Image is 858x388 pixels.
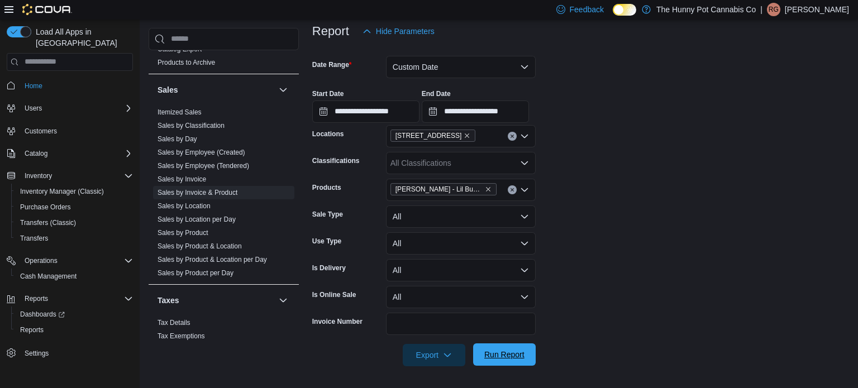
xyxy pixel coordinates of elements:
span: Reports [25,294,48,303]
div: Sales [149,106,299,284]
span: Export [409,344,459,366]
button: Remove 145 Silver Reign Dr from selection in this group [464,132,470,139]
button: Sales [158,84,274,95]
span: [STREET_ADDRESS] [395,130,462,141]
a: Customers [20,124,61,138]
label: Date Range [312,60,352,69]
span: Inventory Manager (Classic) [20,187,104,196]
button: Catalog [20,147,52,160]
span: Purchase Orders [16,200,133,214]
div: Products [149,42,299,74]
label: Invoice Number [312,317,363,326]
span: Transfers [16,232,133,245]
label: Sale Type [312,210,343,219]
span: Transfers [20,234,48,243]
div: Ryckolos Griffiths [767,3,780,16]
span: Reports [20,325,44,334]
span: RG [769,3,779,16]
span: Sales by Product [158,228,208,237]
span: Settings [25,349,49,358]
span: Itemized Sales [158,108,202,117]
button: Catalog [2,146,137,161]
span: Sales by Product & Location [158,242,242,251]
a: Home [20,79,47,93]
label: End Date [422,89,451,98]
span: Tax Exemptions [158,332,205,341]
span: Home [25,82,42,90]
button: Operations [2,253,137,269]
span: Sales by Product per Day [158,269,233,277]
button: Custom Date [386,56,536,78]
button: Settings [2,344,137,361]
button: Reports [2,291,137,306]
span: Reports [20,292,133,305]
button: All [386,286,536,308]
button: Hide Parameters [358,20,439,42]
span: Transfers (Classic) [20,218,76,227]
a: Transfers [16,232,53,245]
button: Users [20,102,46,115]
span: Dashboards [16,308,133,321]
span: Customers [25,127,57,136]
button: Transfers (Classic) [11,215,137,231]
a: Tax Details [158,319,190,327]
span: Sales by Day [158,135,197,143]
button: Inventory [2,168,137,184]
span: Sales by Product & Location per Day [158,255,267,264]
a: Settings [20,347,53,360]
button: Home [2,78,137,94]
span: Catalog [25,149,47,158]
span: Sales by Location [158,202,211,210]
a: Transfers (Classic) [16,216,80,229]
button: Export [403,344,465,366]
button: Users [2,100,137,116]
button: Purchase Orders [11,199,137,215]
a: Sales by Location [158,202,211,210]
button: Taxes [277,294,290,307]
span: Load All Apps in [GEOGRAPHIC_DATA] [31,26,133,49]
a: Sales by Employee (Tendered) [158,162,249,170]
input: Dark Mode [613,4,636,16]
a: Sales by Product [158,229,208,237]
button: Remove Buddy Blooms - Lil Buddy Sativa Pre-Roll - 1x0.5g from selection in this group [485,186,492,193]
span: Sales by Location per Day [158,215,236,224]
span: Inventory Manager (Classic) [16,185,133,198]
span: Hide Parameters [376,26,435,37]
h3: Report [312,25,349,38]
span: Products to Archive [158,58,215,67]
span: Users [25,104,42,113]
label: Is Online Sale [312,290,356,299]
a: Cash Management [16,270,81,283]
span: Reports [16,323,133,337]
span: Dashboards [20,310,65,319]
span: Operations [20,254,133,267]
span: [PERSON_NAME] - Lil Buddy Sativa Pre-Roll - 1x0.5g [395,184,483,195]
a: Dashboards [11,306,137,322]
span: Home [20,79,133,93]
label: Products [312,183,341,192]
span: Catalog [20,147,133,160]
a: Sales by Invoice [158,175,206,183]
a: Sales by Classification [158,122,225,130]
span: Feedback [570,4,604,15]
button: Reports [11,322,137,338]
button: Inventory [20,169,56,183]
input: Press the down key to open a popover containing a calendar. [422,100,529,123]
a: Sales by Product per Day [158,269,233,277]
a: Reports [16,323,48,337]
a: Sales by Location per Day [158,215,236,223]
a: Purchase Orders [16,200,75,214]
label: Classifications [312,156,360,165]
span: Sales by Classification [158,121,225,130]
span: Tax Details [158,318,190,327]
span: Sales by Employee (Tendered) [158,161,249,170]
span: Operations [25,256,58,265]
button: Taxes [158,295,274,306]
button: Open list of options [520,159,529,167]
button: Clear input [508,132,517,141]
span: Sales by Invoice [158,175,206,184]
label: Is Delivery [312,264,346,272]
button: Open list of options [520,132,529,141]
img: Cova [22,4,72,15]
button: All [386,232,536,255]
